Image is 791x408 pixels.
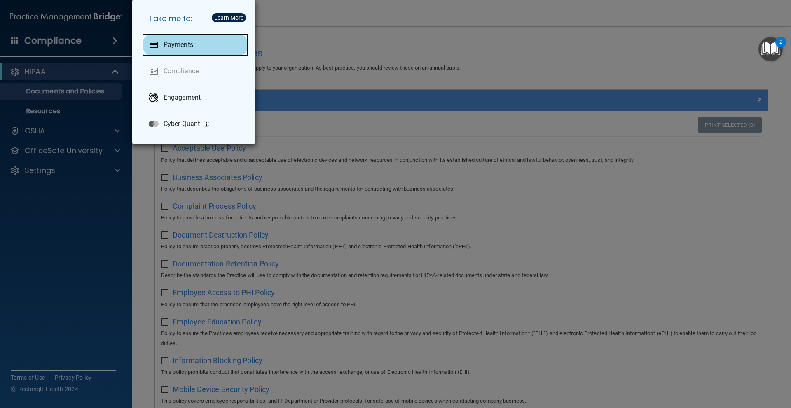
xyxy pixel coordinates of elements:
div: Learn More [214,15,243,21]
p: Payments [164,41,193,49]
p: Engagement [164,93,201,102]
iframe: Drift Widget Chat Controller [648,350,781,382]
p: Cyber Quant [164,120,200,128]
a: Payments [142,33,248,56]
a: Cyber Quant [142,112,248,135]
a: Engagement [142,86,248,109]
h5: Take me to: [142,7,248,30]
button: Learn More [212,13,246,22]
div: 2 [779,42,782,53]
a: Compliance [142,60,248,83]
button: Open Resource Center, 2 new notifications [758,37,783,61]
